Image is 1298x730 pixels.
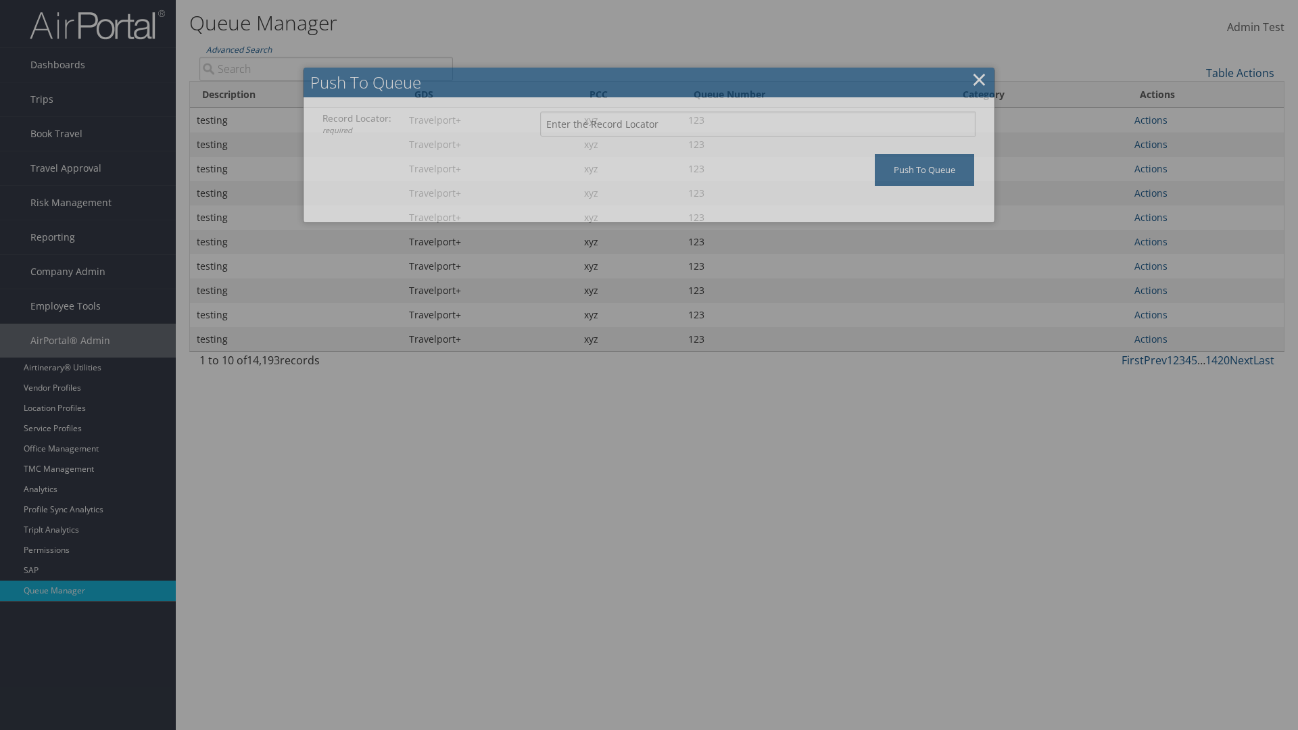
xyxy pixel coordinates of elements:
label: Record Locator: [322,112,540,137]
div: required [322,125,540,137]
input: Enter the Record Locator [540,112,976,137]
input: Push To Queue [875,154,974,186]
h2: Push To Queue [304,68,994,97]
a: × [971,66,987,93]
